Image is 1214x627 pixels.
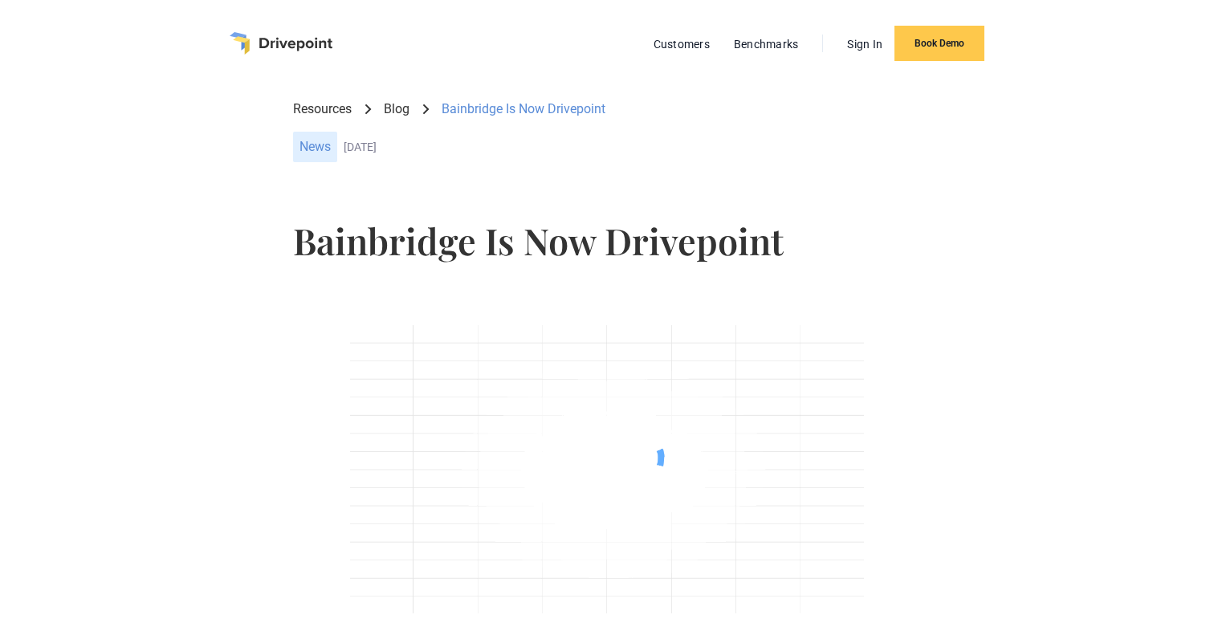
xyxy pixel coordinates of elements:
[839,34,890,55] a: Sign In
[384,100,409,118] a: Blog
[293,132,337,162] div: News
[646,34,718,55] a: Customers
[894,26,984,61] a: Book Demo
[344,140,921,154] div: [DATE]
[442,100,605,118] div: Bainbridge Is Now Drivepoint
[293,222,921,259] h1: Bainbridge Is Now Drivepoint
[230,32,332,55] a: home
[293,100,352,118] a: Resources
[726,34,807,55] a: Benchmarks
